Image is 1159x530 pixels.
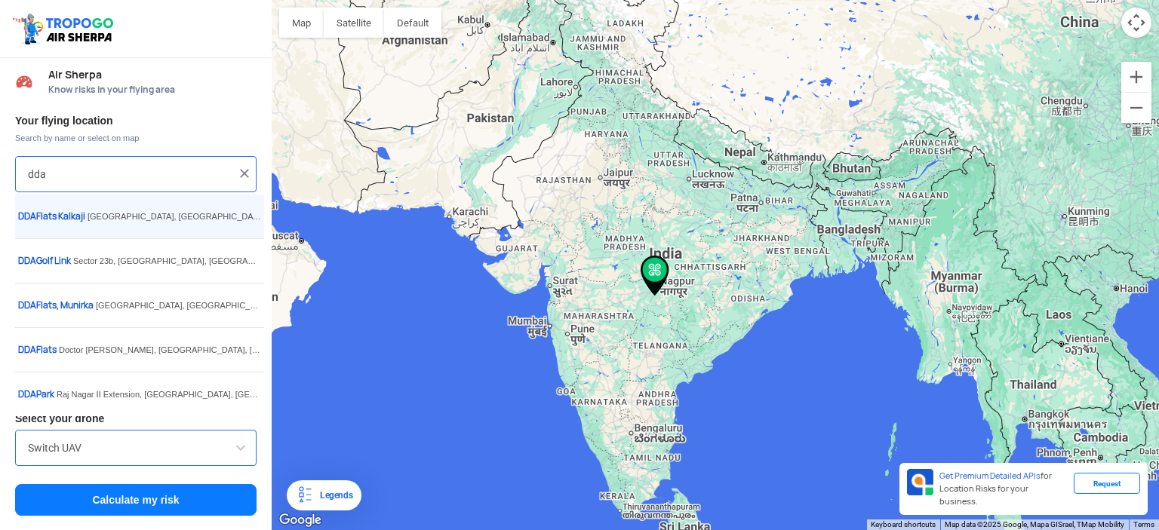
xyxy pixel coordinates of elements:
[18,388,57,400] span: Park
[15,132,257,144] span: Search by name or select on map
[18,255,73,267] span: Golf Link
[296,486,314,504] img: Legends
[933,469,1074,509] div: for Location Risks for your business.
[1121,8,1151,38] button: Map camera controls
[18,299,36,311] span: DDA
[96,301,273,310] span: [GEOGRAPHIC_DATA], [GEOGRAPHIC_DATA]
[15,115,257,126] h3: Your flying location
[15,72,33,90] img: Risk Scores
[1133,520,1154,528] a: Terms
[48,69,257,81] span: Air Sherpa
[1121,62,1151,92] button: Zoom in
[279,8,324,38] button: Show street map
[15,484,257,516] button: Calculate my risk
[275,510,325,530] img: Google
[945,520,1124,528] span: Map data ©2025 Google, Mapa GISrael, TMap Mobility
[275,510,325,530] a: Open this area in Google Maps (opens a new window)
[18,388,36,400] span: DDA
[48,84,257,96] span: Know risks in your flying area
[18,210,36,222] span: DDA
[18,299,96,311] span: Flats, Munirka
[1121,93,1151,123] button: Zoom out
[1074,473,1140,494] div: Request
[18,344,59,356] span: Flats
[871,519,936,530] button: Keyboard shortcuts
[28,165,232,183] input: Search your flying location
[18,255,36,267] span: DDA
[57,390,321,399] span: Raj Nagar II Extension, [GEOGRAPHIC_DATA], [GEOGRAPHIC_DATA]
[15,413,257,424] h3: Select your drone
[73,256,386,265] span: Sector 23b, [GEOGRAPHIC_DATA], [GEOGRAPHIC_DATA], [GEOGRAPHIC_DATA]
[324,8,384,38] button: Show satellite imagery
[314,486,352,504] div: Legends
[11,11,118,46] img: ic_tgdronemaps.svg
[28,439,244,457] input: Search by name or Brand
[18,210,88,222] span: Flats Kalkaji
[237,166,252,181] img: ic_close.png
[939,470,1041,481] span: Get Premium Detailed APIs
[88,212,447,221] span: [GEOGRAPHIC_DATA], [GEOGRAPHIC_DATA], [GEOGRAPHIC_DATA], [GEOGRAPHIC_DATA]
[18,344,36,356] span: DDA
[907,469,933,495] img: Premium APIs
[59,345,427,354] span: Doctor [PERSON_NAME], [GEOGRAPHIC_DATA], [GEOGRAPHIC_DATA], [GEOGRAPHIC_DATA]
